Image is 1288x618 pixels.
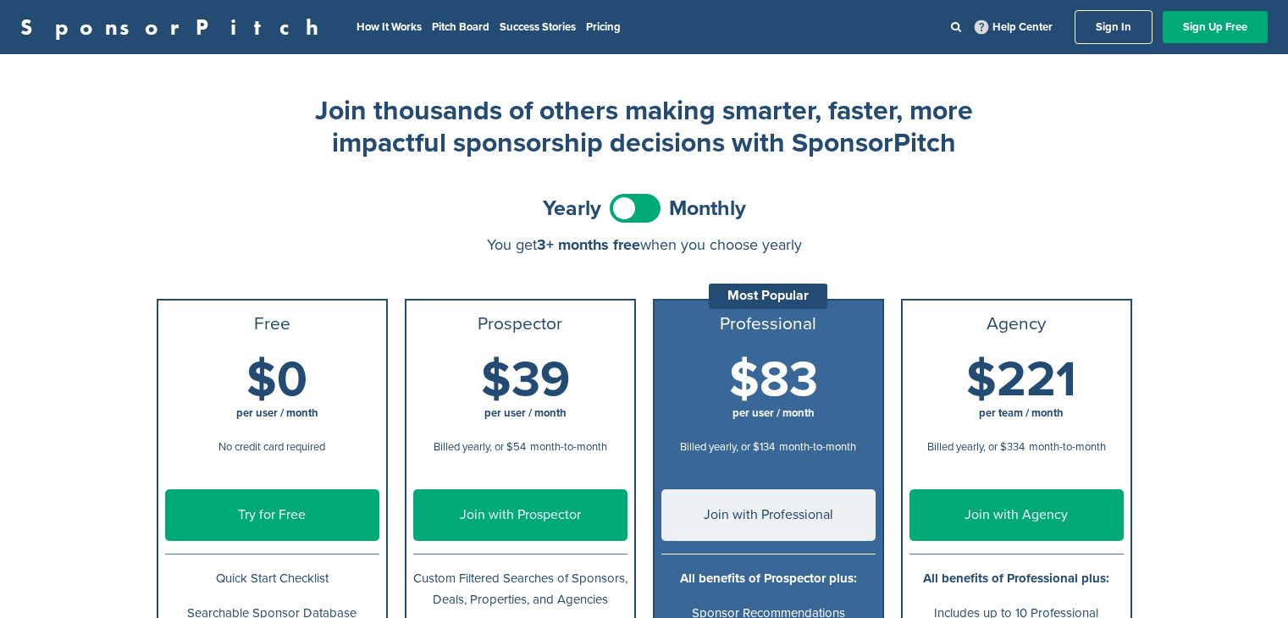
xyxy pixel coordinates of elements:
p: Quick Start Checklist [165,568,379,589]
span: $83 [729,350,818,410]
p: Custom Filtered Searches of Sponsors, Deals, Properties, and Agencies [413,568,627,610]
a: Pitch Board [432,20,489,34]
span: No credit card required [218,440,325,454]
span: $221 [966,350,1076,410]
span: Billed yearly, or $54 [434,440,526,454]
span: $39 [481,350,570,410]
span: Billed yearly, or $134 [680,440,775,454]
a: Sign In [1075,10,1153,44]
a: SponsorPitch [20,16,329,38]
b: All benefits of Professional plus: [923,571,1109,586]
a: Sign Up Free [1163,11,1268,43]
a: Success Stories [500,20,576,34]
span: per team / month [979,406,1064,420]
span: per user / month [484,406,567,420]
span: month-to-month [779,440,856,454]
span: per user / month [236,406,318,420]
span: Yearly [543,198,601,219]
h3: Agency [909,314,1124,334]
h2: Join thousands of others making smarter, faster, more impactful sponsorship decisions with Sponso... [306,95,983,160]
h3: Professional [661,314,876,334]
span: $0 [246,350,307,410]
a: Pricing [586,20,621,34]
span: month-to-month [530,440,607,454]
a: Join with Agency [909,489,1124,541]
b: All benefits of Prospector plus: [680,571,857,586]
span: Monthly [669,198,746,219]
span: 3+ months free [537,235,640,254]
div: Most Popular [709,284,827,309]
a: How It Works [357,20,422,34]
span: per user / month [732,406,815,420]
span: month-to-month [1029,440,1106,454]
a: Help Center [971,17,1056,37]
span: Billed yearly, or $334 [927,440,1025,454]
h3: Free [165,314,379,334]
a: Join with Professional [661,489,876,541]
h3: Prospector [413,314,627,334]
a: Try for Free [165,489,379,541]
div: You get when you choose yearly [157,236,1132,253]
a: Join with Prospector [413,489,627,541]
